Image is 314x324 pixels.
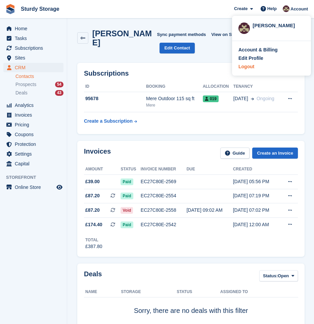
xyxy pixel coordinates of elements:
span: Coupons [15,130,55,139]
a: menu [3,34,63,43]
span: Analytics [15,100,55,110]
span: Open [278,273,289,279]
a: menu [3,100,63,110]
div: [PERSON_NAME] [253,22,305,28]
span: Home [15,24,55,33]
span: Tasks [15,34,55,43]
span: Sorry, there are no deals with this filter [134,307,248,314]
span: Invoices [15,110,55,120]
span: Ongoing [257,96,274,101]
a: menu [3,120,63,129]
th: Name [84,287,121,297]
span: £174.40 [85,221,102,228]
a: menu [3,24,63,33]
span: Sites [15,53,55,63]
a: Account & Billing [238,46,305,53]
th: ID [84,81,146,92]
a: Create an Invoice [252,148,298,159]
th: Storage [121,287,177,297]
span: Create [234,5,248,12]
div: Logout [238,63,254,70]
a: Preview store [55,183,63,191]
span: 019 [203,95,219,102]
div: £387.80 [85,243,102,250]
span: Status: [263,273,278,279]
th: Allocation [203,81,233,92]
div: [DATE] 05:56 PM [233,178,280,185]
span: CRM [15,63,55,72]
th: Tenancy [233,81,281,92]
a: Edit Profile [238,55,305,62]
span: Protection [15,139,55,149]
div: 54 [55,82,63,87]
span: Subscriptions [15,43,55,53]
span: [DATE] [233,95,248,102]
div: EC27C80E-2542 [141,221,187,228]
span: £39.00 [85,178,100,185]
h2: Invoices [84,148,111,159]
th: Created [233,164,280,175]
div: EC27C80E-2569 [141,178,187,185]
a: menu [3,149,63,159]
a: Edit Contact [160,43,195,54]
a: menu [3,43,63,53]
span: Prospects [15,81,36,88]
a: menu [3,110,63,120]
h2: Subscriptions [84,70,298,77]
th: Booking [146,81,203,92]
th: Assigned to [220,287,298,297]
a: Contacts [15,73,63,80]
a: Prospects 54 [15,81,63,88]
button: Sync payment methods [157,29,206,40]
span: Help [267,5,277,12]
span: Settings [15,149,55,159]
h2: [PERSON_NAME] [92,29,157,47]
img: Sue Cadwaladr [238,23,250,34]
div: Total [85,237,102,243]
div: 43 [55,90,63,96]
h2: Deals [84,270,102,283]
span: Storefront [6,174,67,181]
div: [DATE] 12:00 AM [233,221,280,228]
span: Capital [15,159,55,168]
a: menu [3,63,63,72]
th: Status [121,164,141,175]
a: Guide [220,148,250,159]
img: stora-icon-8386f47178a22dfd0bd8f6a31ec36ba5ce8667c1dd55bd0f319d3a0aa187defe.svg [5,4,15,14]
a: Sturdy Storage [18,3,62,14]
th: Due [186,164,233,175]
div: Account & Billing [238,46,278,53]
div: EC27C80E-2558 [141,207,187,214]
span: Paid [121,193,133,199]
a: Deals 43 [15,89,63,96]
a: View on Stripe [209,29,249,40]
th: Status [177,287,220,297]
div: Mere Outdoor 115 sq ft [146,95,203,102]
span: Online Store [15,183,55,192]
div: [DATE] 09:02 AM [186,207,233,214]
img: Sue Cadwaladr [283,5,289,12]
div: [DATE] 07:02 PM [233,207,280,214]
span: £87.20 [85,207,100,214]
a: menu [3,159,63,168]
a: menu [3,183,63,192]
a: menu [3,53,63,63]
span: View on Stripe [211,31,241,38]
span: £87.20 [85,192,100,199]
div: Mere [146,102,203,108]
span: Deals [15,90,28,96]
th: Invoice number [141,164,187,175]
span: Pricing [15,120,55,129]
div: [DATE] 07:19 PM [233,192,280,199]
button: Status: Open [259,270,298,281]
div: 95678 [84,95,146,102]
th: Amount [84,164,121,175]
span: Void [121,207,133,214]
div: Edit Profile [238,55,263,62]
span: Paid [121,178,133,185]
div: Create a Subscription [84,118,133,125]
a: Logout [238,63,305,70]
div: EC27C80E-2554 [141,192,187,199]
span: Paid [121,221,133,228]
a: menu [3,130,63,139]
